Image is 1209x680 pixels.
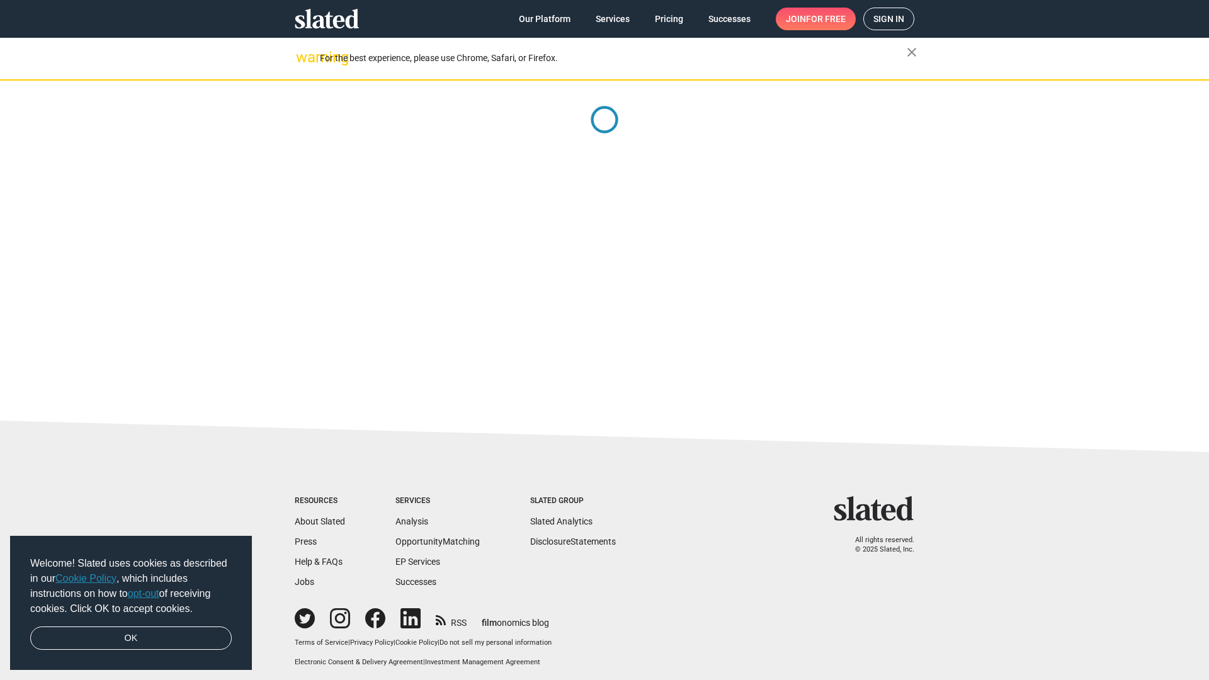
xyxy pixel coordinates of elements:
[395,638,438,647] a: Cookie Policy
[425,658,540,666] a: Investment Management Agreement
[873,8,904,30] span: Sign in
[295,577,314,587] a: Jobs
[295,516,345,526] a: About Slated
[128,588,159,599] a: opt-out
[440,638,552,648] button: Do not sell my personal information
[708,8,751,30] span: Successes
[586,8,640,30] a: Services
[438,638,440,647] span: |
[395,557,440,567] a: EP Services
[395,536,480,547] a: OpportunityMatching
[295,536,317,547] a: Press
[30,626,232,650] a: dismiss cookie message
[655,8,683,30] span: Pricing
[295,557,343,567] a: Help & FAQs
[295,638,348,647] a: Terms of Service
[806,8,846,30] span: for free
[530,516,593,526] a: Slated Analytics
[904,45,919,60] mat-icon: close
[698,8,761,30] a: Successes
[55,573,116,584] a: Cookie Policy
[482,607,549,629] a: filmonomics blog
[530,496,616,506] div: Slated Group
[519,8,570,30] span: Our Platform
[395,577,436,587] a: Successes
[350,638,394,647] a: Privacy Policy
[482,618,497,628] span: film
[509,8,581,30] a: Our Platform
[530,536,616,547] a: DisclosureStatements
[395,516,428,526] a: Analysis
[596,8,630,30] span: Services
[786,8,846,30] span: Join
[423,658,425,666] span: |
[10,536,252,671] div: cookieconsent
[436,609,467,629] a: RSS
[30,556,232,616] span: Welcome! Slated uses cookies as described in our , which includes instructions on how to of recei...
[645,8,693,30] a: Pricing
[394,638,395,647] span: |
[395,496,480,506] div: Services
[863,8,914,30] a: Sign in
[295,658,423,666] a: Electronic Consent & Delivery Agreement
[320,50,907,67] div: For the best experience, please use Chrome, Safari, or Firefox.
[295,496,345,506] div: Resources
[776,8,856,30] a: Joinfor free
[348,638,350,647] span: |
[296,50,311,65] mat-icon: warning
[842,536,914,554] p: All rights reserved. © 2025 Slated, Inc.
